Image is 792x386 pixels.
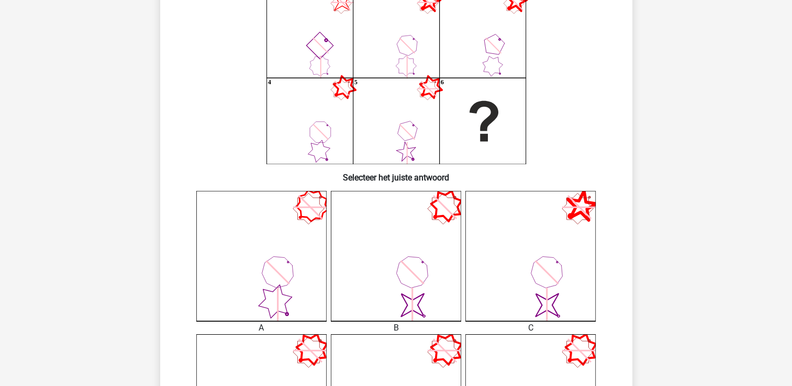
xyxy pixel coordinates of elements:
[177,164,616,183] h6: Selecteer het juiste antwoord
[440,79,443,86] text: 6
[188,322,334,334] div: A
[354,79,357,86] text: 5
[323,322,469,334] div: B
[267,79,271,86] text: 4
[458,322,604,334] div: C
